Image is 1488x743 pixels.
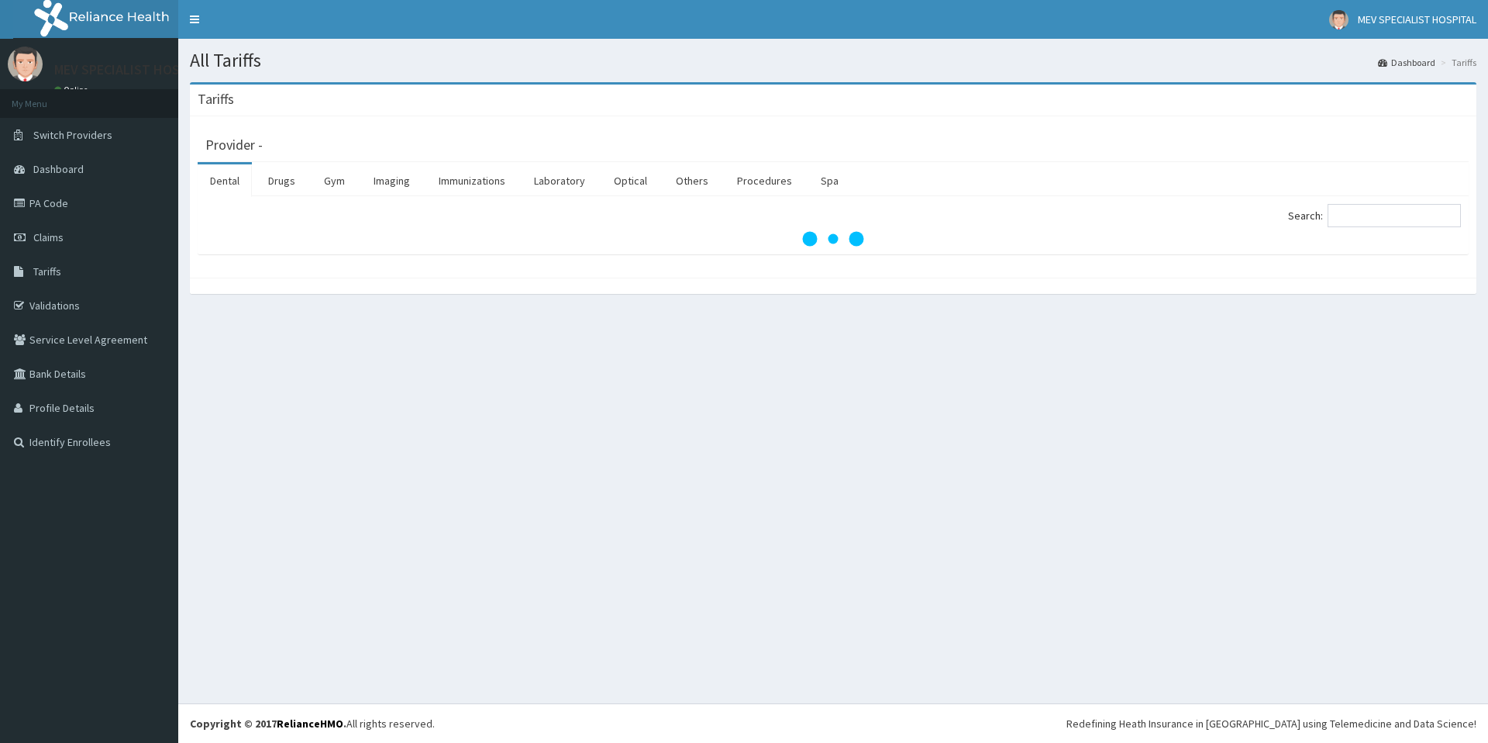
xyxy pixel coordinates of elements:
[33,264,61,278] span: Tariffs
[1066,716,1476,731] div: Redefining Heath Insurance in [GEOGRAPHIC_DATA] using Telemedicine and Data Science!
[426,164,518,197] a: Immunizations
[1358,12,1476,26] span: MEV SPECIALIST HOSPITAL
[808,164,851,197] a: Spa
[54,63,214,77] p: MEV SPECIALIST HOSPITAL
[256,164,308,197] a: Drugs
[198,92,234,106] h3: Tariffs
[54,85,91,95] a: Online
[190,717,346,731] strong: Copyright © 2017 .
[1437,56,1476,69] li: Tariffs
[601,164,660,197] a: Optical
[277,717,343,731] a: RelianceHMO
[725,164,804,197] a: Procedures
[33,128,112,142] span: Switch Providers
[522,164,598,197] a: Laboratory
[178,703,1488,743] footer: All rights reserved.
[1328,204,1461,227] input: Search:
[33,162,84,176] span: Dashboard
[312,164,357,197] a: Gym
[205,138,263,152] h3: Provider -
[1288,204,1461,227] label: Search:
[198,164,252,197] a: Dental
[1378,56,1435,69] a: Dashboard
[1329,10,1348,29] img: User Image
[8,47,43,81] img: User Image
[190,50,1476,71] h1: All Tariffs
[663,164,721,197] a: Others
[361,164,422,197] a: Imaging
[33,230,64,244] span: Claims
[802,208,864,270] svg: audio-loading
